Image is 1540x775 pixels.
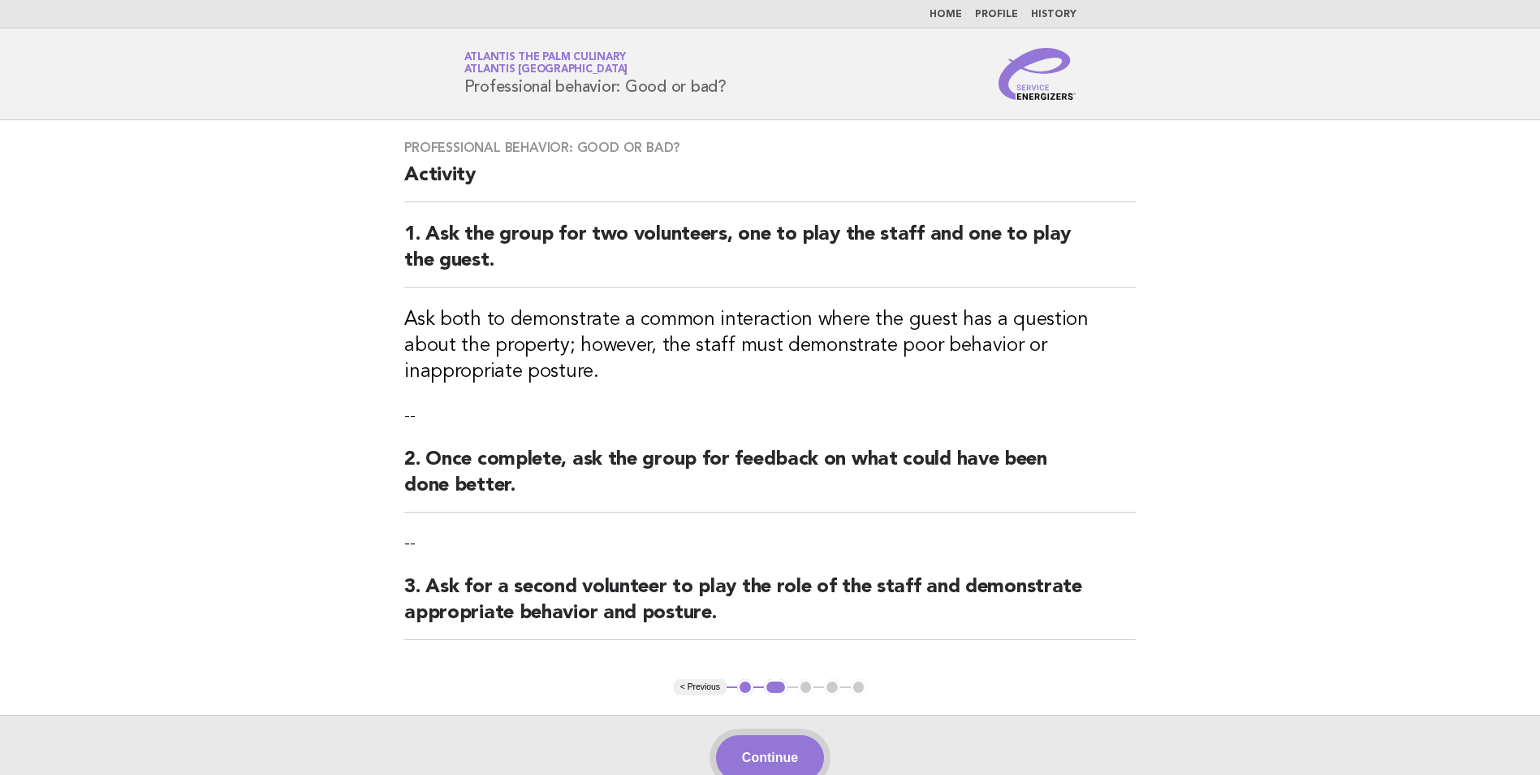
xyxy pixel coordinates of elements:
h3: Ask both to demonstrate a common interaction where the guest has a question about the property; h... [404,307,1136,385]
a: Profile [975,10,1018,19]
h1: Professional behavior: Good or bad? [464,53,727,95]
a: History [1031,10,1076,19]
a: Home [930,10,962,19]
img: Service Energizers [999,48,1076,100]
a: Atlantis The Palm CulinaryAtlantis [GEOGRAPHIC_DATA] [464,52,628,75]
h3: Professional behavior: Good or bad? [404,140,1136,156]
span: Atlantis [GEOGRAPHIC_DATA] [464,65,628,76]
h2: 3. Ask for a second volunteer to play the role of the staff and demonstrate appropriate behavior ... [404,574,1136,640]
button: < Previous [674,679,727,695]
h2: 1. Ask the group for two volunteers, one to play the staff and one to play the guest. [404,222,1136,288]
p: -- [404,532,1136,555]
button: 2 [764,679,787,695]
h2: 2. Once complete, ask the group for feedback on what could have been done better. [404,447,1136,513]
h2: Activity [404,162,1136,202]
button: 1 [737,679,753,695]
p: -- [404,405,1136,427]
